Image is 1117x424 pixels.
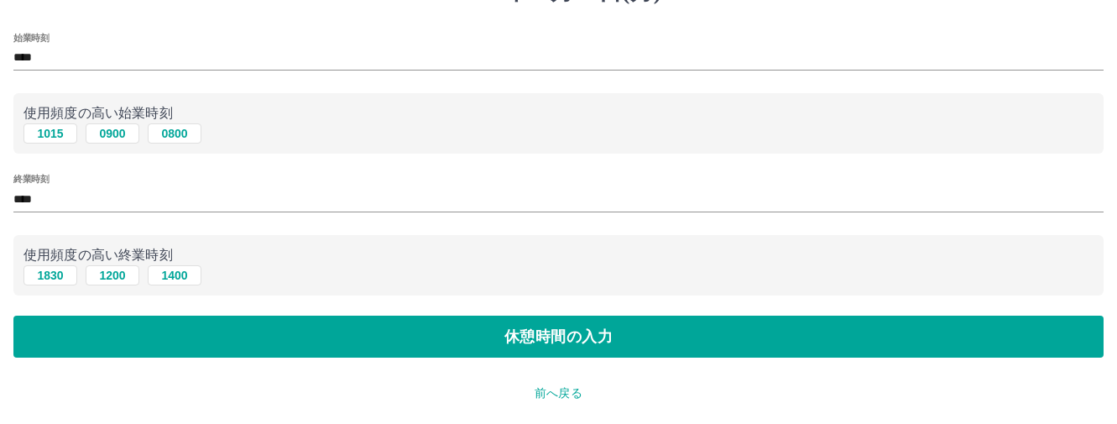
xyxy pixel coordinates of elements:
[23,245,1094,265] p: 使用頻度の高い終業時刻
[13,173,49,186] label: 終業時刻
[13,385,1104,402] p: 前へ戻る
[23,265,77,285] button: 1830
[23,103,1094,123] p: 使用頻度の高い始業時刻
[86,123,139,144] button: 0900
[13,31,49,44] label: 始業時刻
[148,123,201,144] button: 0800
[23,123,77,144] button: 1015
[13,316,1104,358] button: 休憩時間の入力
[86,265,139,285] button: 1200
[148,265,201,285] button: 1400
